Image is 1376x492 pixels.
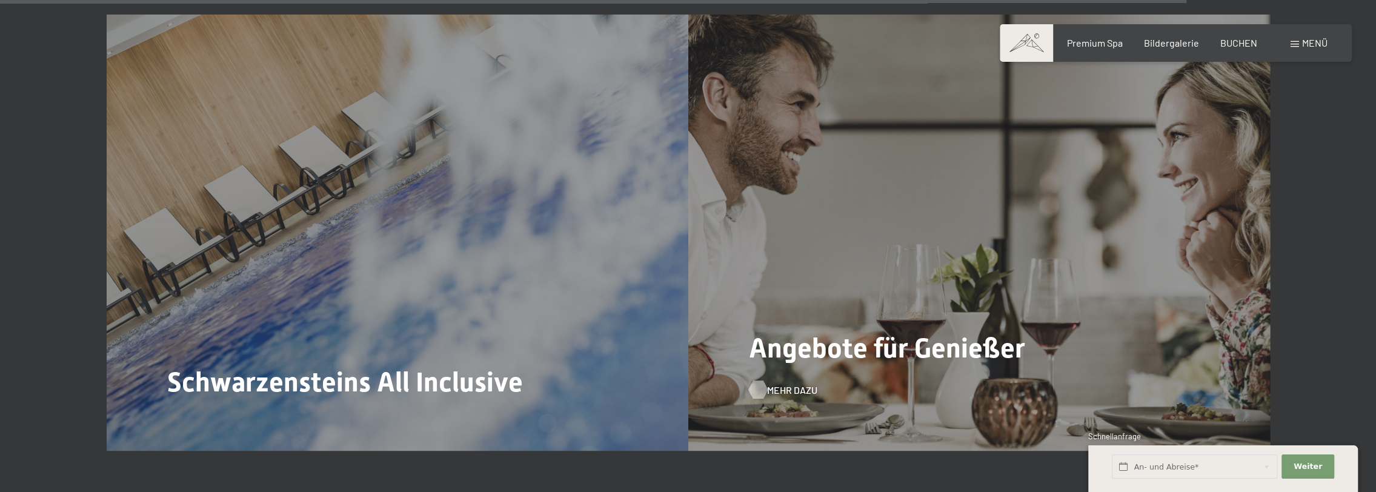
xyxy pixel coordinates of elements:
[1281,454,1334,479] button: Weiter
[167,365,523,397] span: Schwarzensteins All Inclusive
[1220,37,1257,48] a: BUCHEN
[749,332,1025,364] span: Angebote für Genießer
[1144,37,1199,48] a: Bildergalerie
[1088,431,1141,441] span: Schnellanfrage
[1066,37,1122,48] a: Premium Spa
[1294,461,1322,472] span: Weiter
[1302,37,1328,48] span: Menü
[767,383,817,396] span: Mehr dazu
